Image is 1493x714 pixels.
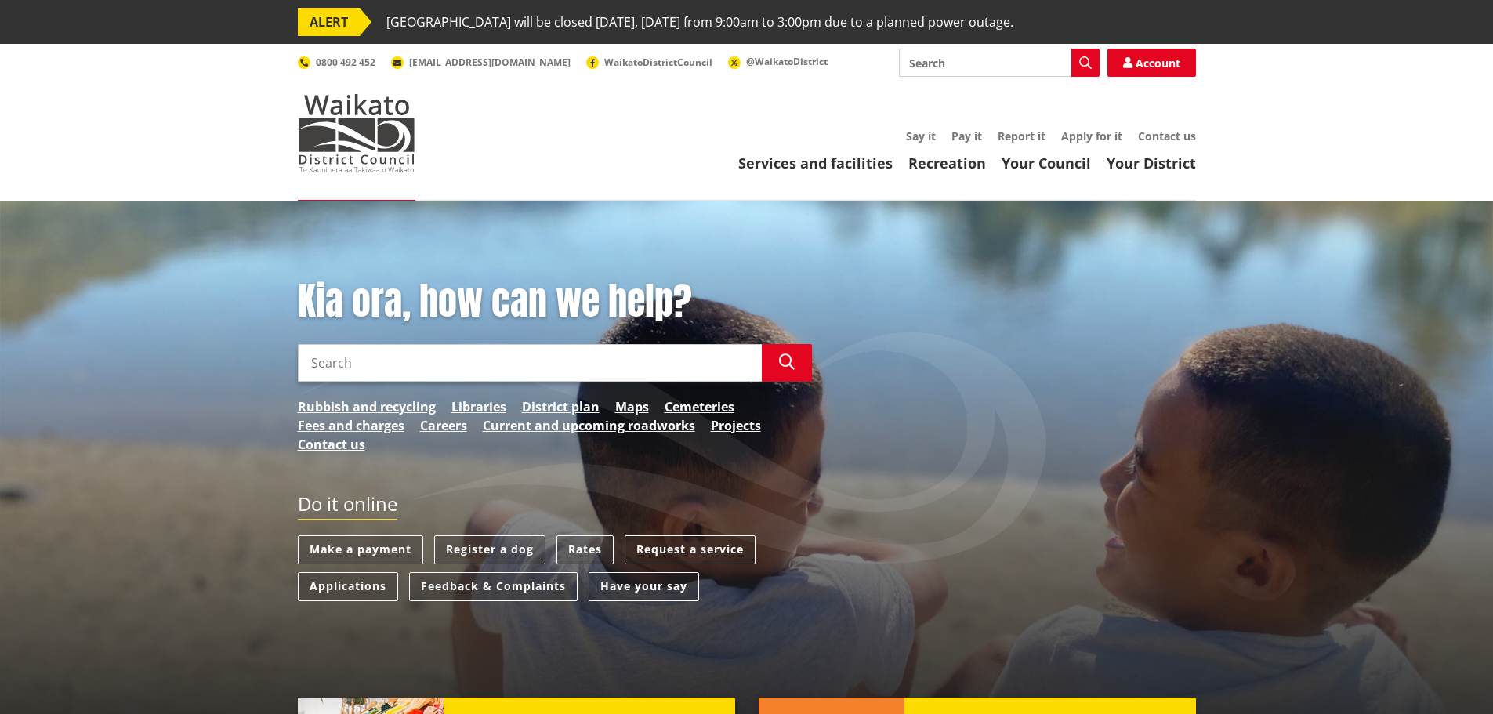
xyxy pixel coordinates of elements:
a: Rubbish and recycling [298,397,436,416]
a: 0800 492 452 [298,56,375,69]
a: Make a payment [298,535,423,564]
a: Applications [298,572,398,601]
span: [GEOGRAPHIC_DATA] will be closed [DATE], [DATE] from 9:00am to 3:00pm due to a planned power outage. [386,8,1013,36]
a: [EMAIL_ADDRESS][DOMAIN_NAME] [391,56,571,69]
span: ALERT [298,8,360,36]
a: Say it [906,129,936,143]
a: Contact us [298,435,365,454]
a: Request a service [625,535,756,564]
img: Waikato District Council - Te Kaunihera aa Takiwaa o Waikato [298,94,415,172]
h1: Kia ora, how can we help? [298,279,812,324]
a: Account [1107,49,1196,77]
a: Current and upcoming roadworks [483,416,695,435]
a: Have your say [589,572,699,601]
a: WaikatoDistrictCouncil [586,56,712,69]
a: Libraries [451,397,506,416]
span: WaikatoDistrictCouncil [604,56,712,69]
a: Contact us [1138,129,1196,143]
a: Feedback & Complaints [409,572,578,601]
a: Projects [711,416,761,435]
span: [EMAIL_ADDRESS][DOMAIN_NAME] [409,56,571,69]
a: @WaikatoDistrict [728,55,828,68]
h2: Do it online [298,493,397,520]
a: Services and facilities [738,154,893,172]
input: Search input [298,344,762,382]
a: Apply for it [1061,129,1122,143]
input: Search input [899,49,1100,77]
a: Your District [1107,154,1196,172]
a: Cemeteries [665,397,734,416]
a: Pay it [951,129,982,143]
a: Recreation [908,154,986,172]
a: Maps [615,397,649,416]
a: Careers [420,416,467,435]
a: District plan [522,397,600,416]
span: @WaikatoDistrict [746,55,828,68]
a: Your Council [1002,154,1091,172]
a: Report it [998,129,1045,143]
a: Register a dog [434,535,545,564]
a: Rates [556,535,614,564]
a: Fees and charges [298,416,404,435]
span: 0800 492 452 [316,56,375,69]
